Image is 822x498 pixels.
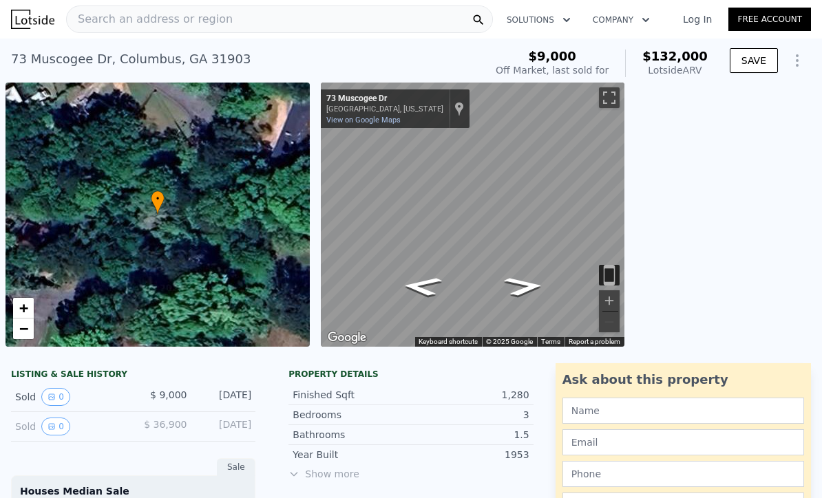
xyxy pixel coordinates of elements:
[582,8,661,32] button: Company
[15,418,123,435] div: Sold
[13,298,34,318] a: Zoom in
[19,320,28,337] span: −
[528,49,576,63] span: $9,000
[411,408,529,422] div: 3
[151,191,165,215] div: •
[151,193,165,205] span: •
[326,94,443,105] div: 73 Muscogee Dr
[496,8,582,32] button: Solutions
[486,338,533,345] span: © 2025 Google
[599,265,620,285] button: Toggle motion tracking
[728,8,811,31] a: Free Account
[11,10,54,29] img: Lotside
[541,338,560,345] a: Terms (opens in new tab)
[293,428,411,442] div: Bathrooms
[326,116,401,124] a: View on Google Maps
[293,448,411,462] div: Year Built
[487,272,560,301] path: Go North, Muscogee Dr
[411,448,529,462] div: 1953
[321,83,625,347] div: Street View
[324,329,370,347] a: Open this area in Google Maps (opens a new window)
[411,388,529,402] div: 1,280
[19,299,28,316] span: +
[41,418,70,435] button: View historical data
[67,11,233,28] span: Search an address or region
[569,338,620,345] a: Report a problem
[599,290,620,311] button: Zoom in
[198,388,251,406] div: [DATE]
[562,370,804,389] div: Ask about this property
[321,83,625,347] div: Map
[144,419,187,430] span: $ 36,900
[642,49,708,63] span: $132,000
[419,337,478,347] button: Keyboard shortcuts
[288,369,533,380] div: Property details
[642,63,708,77] div: Lotside ARV
[730,48,778,73] button: SAVE
[562,461,804,487] input: Phone
[150,389,187,400] span: $ 9,000
[15,388,123,406] div: Sold
[324,329,370,347] img: Google
[288,467,533,481] span: Show more
[562,398,804,424] input: Name
[496,63,609,77] div: Off Market, last sold for
[293,388,411,402] div: Finished Sqft
[454,101,464,116] a: Show location on map
[20,484,246,498] div: Houses Median Sale
[326,105,443,113] div: [GEOGRAPHIC_DATA], [US_STATE]
[198,418,251,435] div: [DATE]
[385,272,459,301] path: Go Southwest, Muscogee Dr
[217,458,255,476] div: Sale
[411,428,529,442] div: 1.5
[783,47,811,74] button: Show Options
[41,388,70,406] button: View historical data
[13,318,34,339] a: Zoom out
[599,312,620,332] button: Zoom out
[666,12,728,26] a: Log In
[562,429,804,455] input: Email
[11,50,251,69] div: 73 Muscogee Dr , Columbus , GA 31903
[293,408,411,422] div: Bedrooms
[11,369,255,382] div: LISTING & SALE HISTORY
[599,87,620,108] button: Toggle fullscreen view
